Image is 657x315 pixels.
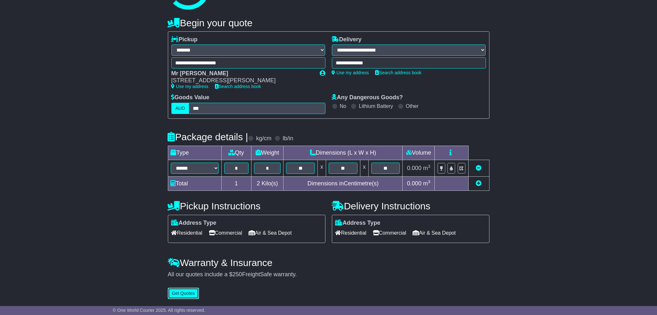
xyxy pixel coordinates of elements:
[413,228,456,238] span: Air & Sea Depot
[251,146,283,160] td: Weight
[476,165,482,171] a: Remove this item
[407,165,422,171] span: 0.000
[171,36,198,43] label: Pickup
[168,176,221,190] td: Total
[171,70,314,77] div: Mr [PERSON_NAME]
[233,271,242,278] span: 250
[423,165,431,171] span: m
[335,228,366,238] span: Residential
[168,257,489,268] h4: Warranty & Insurance
[428,179,431,184] sup: 3
[332,201,489,211] h4: Delivery Instructions
[318,160,326,176] td: x
[283,146,403,160] td: Dimensions (L x W x H)
[340,103,346,109] label: No
[332,94,403,101] label: Any Dangerous Goods?
[283,135,293,142] label: lb/in
[335,220,381,227] label: Address Type
[168,132,248,142] h4: Package details |
[168,271,489,278] div: All our quotes include a $ FreightSafe warranty.
[168,146,221,160] td: Type
[168,18,489,28] h4: Begin your quote
[283,176,403,190] td: Dimensions in Centimetre(s)
[168,201,325,211] h4: Pickup Instructions
[215,84,261,89] a: Search address book
[113,308,205,313] span: © One World Courier 2025. All rights reserved.
[332,70,369,75] a: Use my address
[373,228,406,238] span: Commercial
[171,84,209,89] a: Use my address
[332,36,362,43] label: Delivery
[209,228,242,238] span: Commercial
[171,77,314,84] div: [STREET_ADDRESS][PERSON_NAME]
[476,180,482,187] a: Add new item
[171,220,217,227] label: Address Type
[249,228,292,238] span: Air & Sea Depot
[171,228,202,238] span: Residential
[171,103,189,114] label: AUD
[406,103,419,109] label: Other
[257,180,260,187] span: 2
[221,146,251,160] td: Qty
[375,70,422,75] a: Search address book
[423,180,431,187] span: m
[407,180,422,187] span: 0.000
[359,103,393,109] label: Lithium Battery
[251,176,283,190] td: Kilo(s)
[171,94,209,101] label: Goods Value
[221,176,251,190] td: 1
[168,288,199,299] button: Get Quotes
[428,164,431,169] sup: 3
[256,135,271,142] label: kg/cm
[360,160,368,176] td: x
[403,146,435,160] td: Volume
